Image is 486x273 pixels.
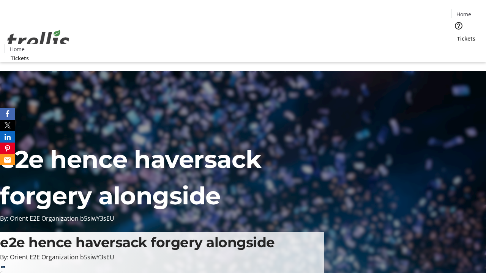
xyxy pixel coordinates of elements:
a: Home [451,10,476,18]
button: Help [451,18,466,33]
span: Tickets [11,54,29,62]
a: Tickets [451,35,481,42]
span: Home [456,10,471,18]
a: Tickets [5,54,35,62]
button: Cart [451,42,466,58]
span: Home [10,45,25,53]
img: Orient E2E Organization b5siwY3sEU's Logo [5,22,72,60]
a: Home [5,45,29,53]
span: Tickets [457,35,475,42]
